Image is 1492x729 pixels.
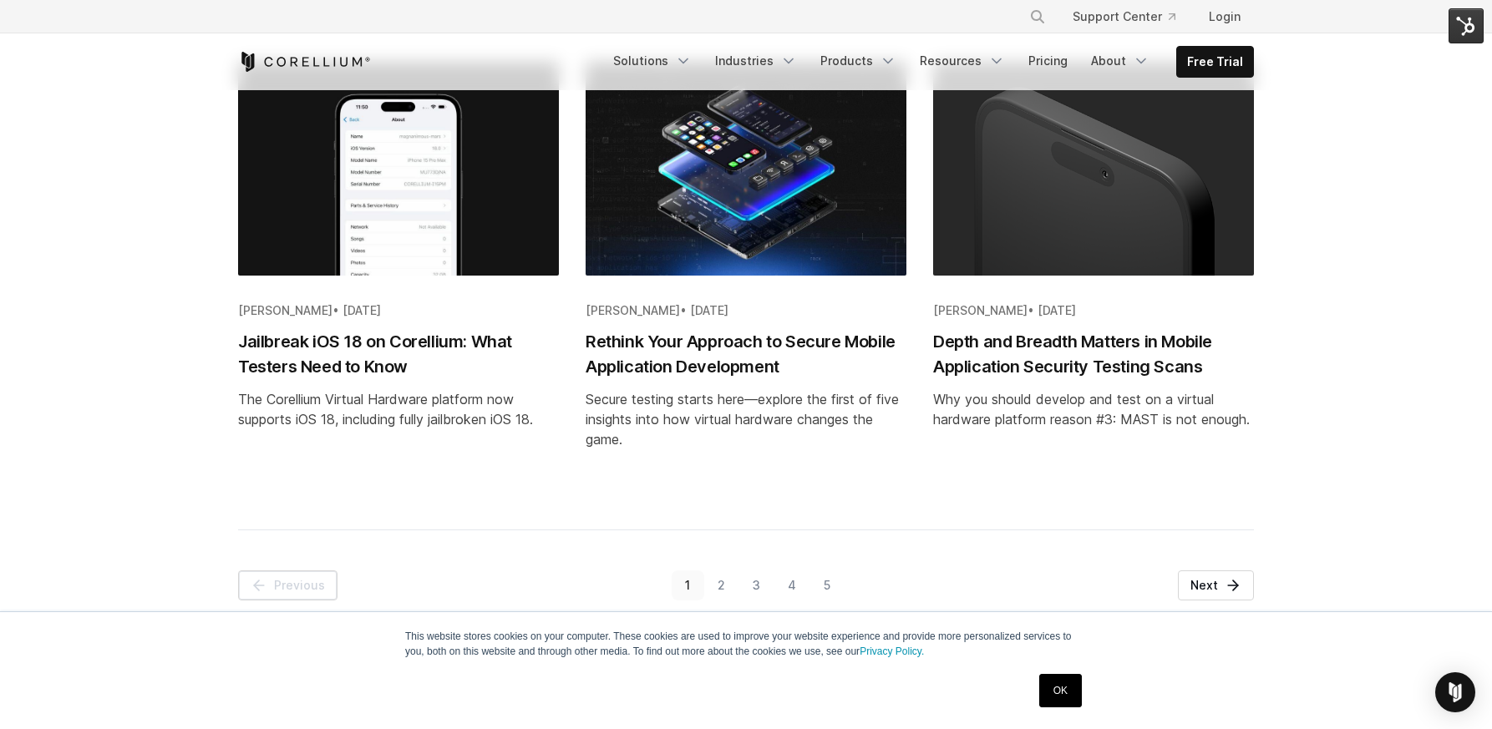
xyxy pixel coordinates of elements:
[933,303,1028,317] span: [PERSON_NAME]
[1018,46,1078,76] a: Pricing
[343,303,381,317] span: [DATE]
[1038,303,1076,317] span: [DATE]
[238,303,332,317] span: [PERSON_NAME]
[933,62,1254,503] a: Blog post summary: Depth and Breadth Matters in Mobile Application Security Testing Scans
[1039,674,1082,707] a: OK
[603,46,1254,78] div: Navigation Menu
[739,570,774,600] a: Go to Page 3
[586,62,906,276] img: Rethink Your Approach to Secure Mobile Application Development
[705,46,807,76] a: Industries
[933,329,1254,379] h2: Depth and Breadth Matters in Mobile Application Security Testing Scans
[405,629,1087,659] p: This website stores cookies on your computer. These cookies are used to improve your website expe...
[603,46,702,76] a: Solutions
[586,389,906,449] div: Secure testing starts here—explore the first of five insights into how virtual hardware changes t...
[586,303,680,317] span: [PERSON_NAME]
[238,389,559,429] div: The Corellium Virtual Hardware platform now supports iOS 18, including fully jailbroken iOS 18.
[810,46,906,76] a: Products
[933,62,1254,276] img: Depth and Breadth Matters in Mobile Application Security Testing Scans
[238,52,371,72] a: Corellium Home
[933,389,1254,429] div: Why you should develop and test on a virtual hardware platform reason #3: MAST is not enough.
[910,46,1015,76] a: Resources
[860,645,924,657] a: Privacy Policy.
[704,570,739,600] a: Go to Page 2
[1009,2,1254,32] div: Navigation Menu
[238,329,559,379] h2: Jailbreak iOS 18 on Corellium: What Testers Need to Know
[586,62,906,503] a: Blog post summary: Rethink Your Approach to Secure Mobile Application Development
[672,570,704,600] a: Go to Page 1
[238,62,559,503] a: Blog post summary: Jailbreak iOS 18 on Corellium: What Testers Need to Know
[586,302,906,319] div: •
[774,570,809,600] a: Go to Page 4
[1059,2,1189,32] a: Support Center
[238,570,1254,600] nav: Pagination
[238,302,559,319] div: •
[809,570,844,600] a: Go to Page 5
[1449,8,1484,43] img: HubSpot Tools Menu Toggle
[933,302,1254,319] div: •
[690,303,728,317] span: [DATE]
[1177,47,1253,77] a: Free Trial
[1195,2,1254,32] a: Login
[1081,46,1160,76] a: About
[1178,570,1254,600] a: Next
[586,329,906,379] h2: Rethink Your Approach to Secure Mobile Application Development
[1023,2,1053,32] button: Search
[238,62,559,276] img: Jailbreak iOS 18 on Corellium: What Testers Need to Know
[1435,672,1475,712] div: Open Intercom Messenger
